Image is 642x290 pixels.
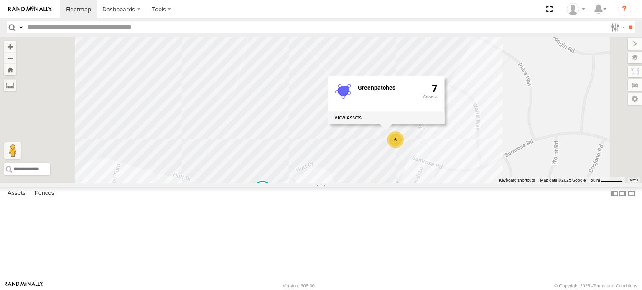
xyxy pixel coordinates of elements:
label: View assets associated with this fence [334,115,362,121]
a: Terms (opens in new tab) [629,179,638,182]
span: 50 m [591,178,600,182]
div: Luke Walker [564,3,588,15]
label: Dock Summary Table to the Left [610,187,619,199]
i: ? [618,3,631,16]
button: Zoom Home [4,64,16,75]
label: Hide Summary Table [627,187,636,199]
button: Drag Pegman onto the map to open Street View [4,142,21,159]
button: Map scale: 50 m per 50 pixels [588,177,625,183]
div: 7 [423,83,438,110]
label: Fences [31,188,59,199]
label: Dock Summary Table to the Right [619,187,627,199]
label: Search Filter Options [608,21,626,33]
label: Map Settings [628,93,642,105]
div: Fence Name - Greenpatches [358,85,416,91]
label: Assets [3,188,30,199]
img: rand-logo.svg [8,6,52,12]
div: © Copyright 2025 - [554,283,637,288]
a: Terms and Conditions [593,283,637,288]
span: Map data ©2025 Google [540,178,586,182]
label: Measure [4,79,16,91]
div: 6 [387,131,404,148]
button: Zoom in [4,41,16,52]
button: Zoom out [4,52,16,64]
div: Version: 306.00 [283,283,315,288]
button: Keyboard shortcuts [499,177,535,183]
label: Search Query [18,21,24,33]
a: Visit our Website [5,282,43,290]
